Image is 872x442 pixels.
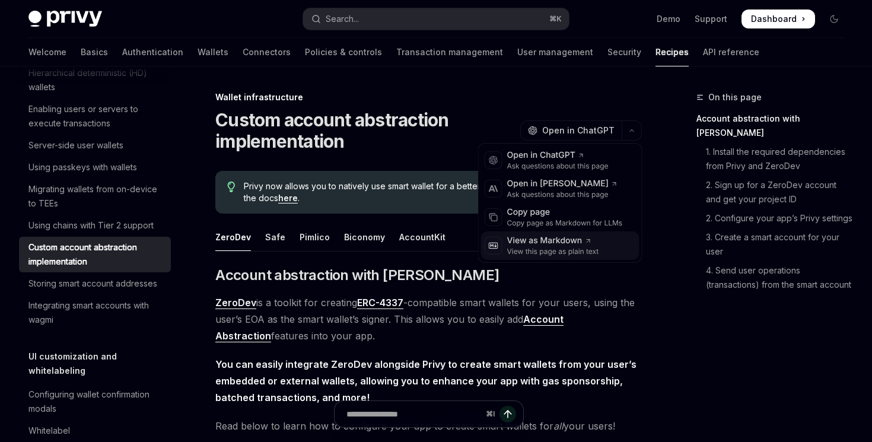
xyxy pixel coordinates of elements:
div: Enabling users or servers to execute transactions [28,102,164,131]
a: Connectors [243,38,291,66]
a: Enabling users or servers to execute transactions [19,98,171,134]
a: Authentication [122,38,183,66]
span: Privy now allows you to natively use smart wallet for a better developer experience. Check out th... [244,180,630,204]
div: Search... [326,12,359,26]
span: Dashboard [751,13,797,25]
a: ERC-4337 [357,297,403,309]
a: Configuring wallet confirmation modals [19,384,171,419]
a: Account abstraction with [PERSON_NAME] [696,109,853,142]
a: Support [695,13,727,25]
div: Configuring wallet confirmation modals [28,387,164,416]
a: Migrating wallets from on-device to TEEs [19,179,171,214]
button: Open search [303,8,568,30]
button: Toggle dark mode [825,9,844,28]
div: Safe [265,223,285,251]
a: 1. Install the required dependencies from Privy and ZeroDev [696,142,853,176]
a: 2. Sign up for a ZeroDev account and get your project ID [696,176,853,209]
a: Whitelabel [19,420,171,441]
a: Transaction management [396,38,503,66]
svg: Tip [227,182,235,192]
span: is a toolkit for creating -compatible smart wallets for your users, using the user’s EOA as the s... [215,294,642,344]
div: Wallet infrastructure [215,91,642,103]
a: Dashboard [741,9,815,28]
a: User management [517,38,593,66]
img: dark logo [28,11,102,27]
div: Copy page as Markdown for LLMs [507,218,623,228]
input: Ask a question... [346,401,481,427]
a: Storing smart account addresses [19,273,171,294]
span: ⌘ K [549,14,562,24]
div: Open in ChatGPT [507,150,609,161]
button: Open in ChatGPT [520,120,622,141]
a: Recipes [655,38,689,66]
a: Demo [657,13,680,25]
div: View as Markdown [507,235,599,247]
div: Pimlico [300,223,330,251]
a: Security [607,38,641,66]
a: Using chains with Tier 2 support [19,215,171,236]
a: Wallets [198,38,228,66]
div: Integrating smart accounts with wagmi [28,298,164,327]
strong: You can easily integrate ZeroDev alongside Privy to create smart wallets from your user’s embedde... [215,358,637,403]
a: ZeroDev [215,297,256,309]
div: ZeroDev [215,223,251,251]
div: Storing smart account addresses [28,276,157,291]
span: On this page [708,90,762,104]
a: 4. Send user operations (transactions) from the smart account [696,261,853,294]
div: Open in [PERSON_NAME] [507,178,618,190]
div: Using chains with Tier 2 support [28,218,154,233]
span: Account abstraction with [PERSON_NAME] [215,266,499,285]
a: Policies & controls [305,38,382,66]
a: Integrating smart accounts with wagmi [19,295,171,330]
button: Send message [499,406,516,422]
div: Server-side user wallets [28,138,123,152]
div: Copy page [507,206,623,218]
h5: UI customization and whitelabeling [28,349,171,378]
div: Migrating wallets from on-device to TEEs [28,182,164,211]
div: Ask questions about this page [507,190,618,199]
div: AccountKit [399,223,445,251]
a: 3. Create a smart account for your user [696,228,853,261]
a: Server-side user wallets [19,135,171,156]
a: Welcome [28,38,66,66]
a: Using passkeys with wallets [19,157,171,178]
div: Using passkeys with wallets [28,160,137,174]
div: Ask questions about this page [507,161,609,171]
h1: Custom account abstraction implementation [215,109,515,152]
span: Open in ChatGPT [542,125,615,136]
div: Whitelabel [28,424,70,438]
a: Basics [81,38,108,66]
a: API reference [703,38,759,66]
div: Biconomy [344,223,385,251]
div: Custom account abstraction implementation [28,240,164,269]
a: 2. Configure your app’s Privy settings [696,209,853,228]
a: here [278,193,298,203]
a: Custom account abstraction implementation [19,237,171,272]
div: View this page as plain text [507,247,599,256]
